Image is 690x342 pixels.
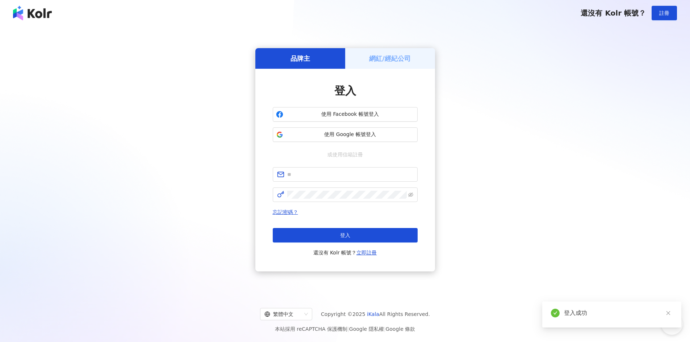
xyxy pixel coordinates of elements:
[313,248,377,257] span: 還沒有 Kolr 帳號？
[334,84,356,97] span: 登入
[347,326,349,332] span: |
[408,192,413,197] span: eye-invisible
[356,250,377,256] a: 立即註冊
[273,107,418,122] button: 使用 Facebook 帳號登入
[652,6,677,20] button: 註冊
[385,326,415,332] a: Google 條款
[369,54,411,63] h5: 網紅/經紀公司
[659,10,669,16] span: 註冊
[273,209,298,215] a: 忘記密碼？
[264,308,301,320] div: 繁體中文
[322,151,368,159] span: 或使用信箱註冊
[321,310,430,318] span: Copyright © 2025 All Rights Reserved.
[564,309,673,317] div: 登入成功
[551,309,560,317] span: check-circle
[286,111,414,118] span: 使用 Facebook 帳號登入
[349,326,384,332] a: Google 隱私權
[384,326,386,332] span: |
[13,6,52,20] img: logo
[367,311,379,317] a: iKala
[340,232,350,238] span: 登入
[275,325,415,333] span: 本站採用 reCAPTCHA 保護機制
[286,131,414,138] span: 使用 Google 帳號登入
[666,311,671,316] span: close
[273,228,418,242] button: 登入
[273,127,418,142] button: 使用 Google 帳號登入
[581,9,646,17] span: 還沒有 Kolr 帳號？
[290,54,310,63] h5: 品牌主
